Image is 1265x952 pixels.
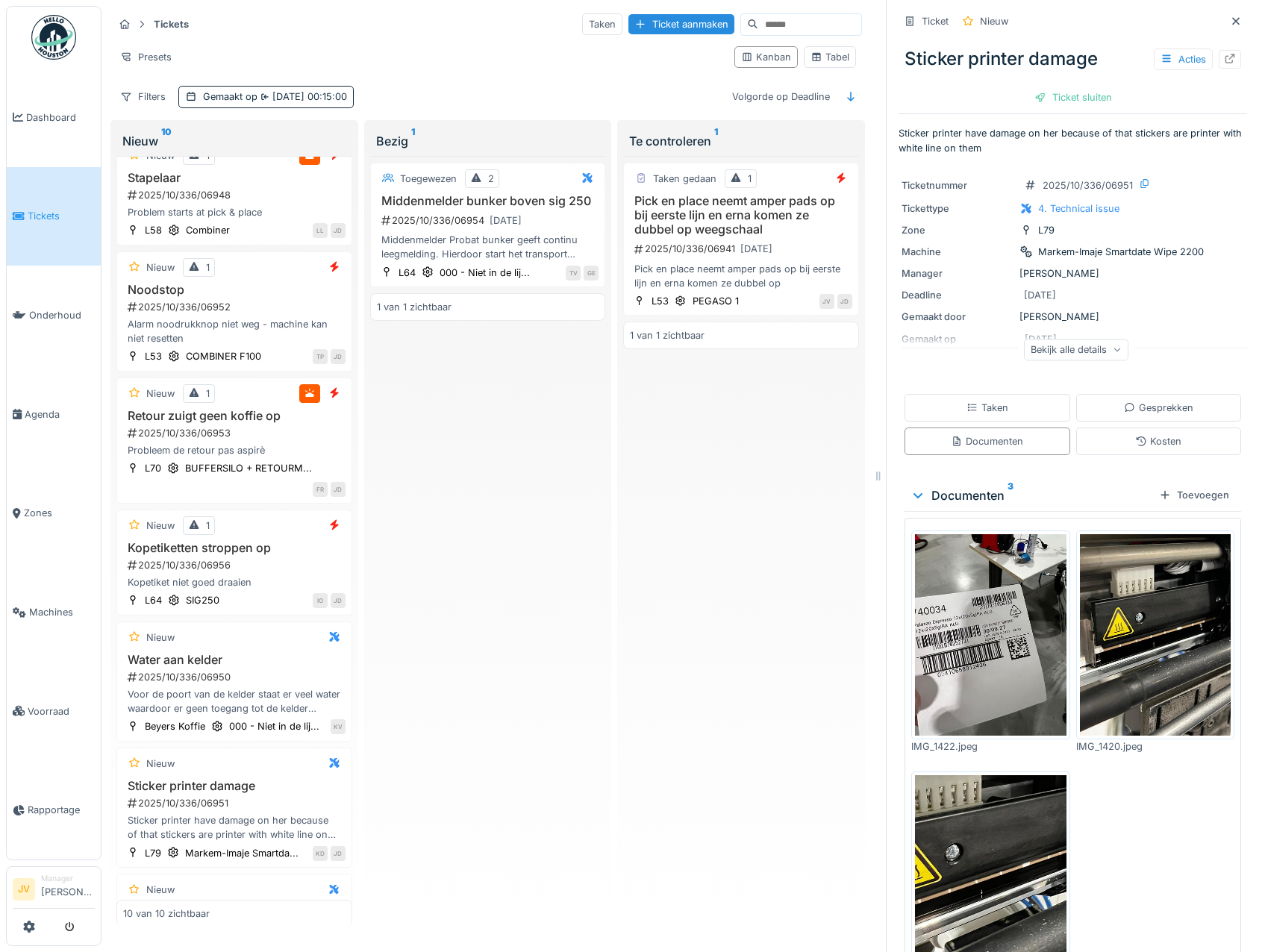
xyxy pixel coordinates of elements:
[203,90,347,104] div: Gemaakt op
[377,233,599,261] div: Middenmelder Probat bunker geeft continu leegmelding. Hierdoor start het transport telkens voor z...
[186,223,230,237] div: Combiner
[7,464,101,563] a: Zones
[902,288,1013,302] div: Deadline
[123,653,346,667] h3: Water aan kelder
[490,213,522,228] div: [DATE]
[146,630,175,645] div: Nieuw
[1024,339,1128,360] div: Bekijk alle details
[13,873,95,909] a: JV Manager[PERSON_NAME]
[633,239,852,258] div: 2025/10/336/06941
[41,873,95,884] div: Manager
[899,126,1247,154] p: Sticker printer have damage on her because of that stickers are printer with white line on them
[13,878,35,901] li: JV
[1043,178,1133,192] div: 2025/10/336/06951
[725,86,837,107] div: Volgorde op Deadline
[7,266,101,365] a: Onderhoud
[819,294,834,309] div: JV
[582,13,622,35] div: Taken
[126,558,346,572] div: 2025/10/336/06956
[123,687,346,715] div: Voor de poort van de kelder staat er veel water waardoor er geen toegang tot de kelder mogelijk is.
[145,846,161,860] div: L79
[331,846,346,861] div: JD
[186,349,261,363] div: COMBINER F100
[693,294,739,308] div: PEGASO 1
[1008,486,1013,504] sup: 3
[902,266,1013,281] div: Manager
[145,719,205,733] div: Beyers Koffie
[123,443,346,457] div: Probleem de retour pas aspirè
[966,401,1008,415] div: Taken
[1038,223,1055,237] div: L79
[911,486,1153,504] div: Documenten
[1135,434,1181,448] div: Kosten
[331,719,346,734] div: KV
[123,283,346,297] h3: Noodstop
[1153,485,1235,505] div: Toevoegen
[29,605,95,619] span: Machines
[488,172,494,186] div: 2
[185,846,299,860] div: Markem-Imaje Smartda...
[123,541,346,555] h3: Kopetiketten stroppen op
[26,110,95,125] span: Dashboard
[331,223,346,238] div: JD
[411,132,415,150] sup: 1
[313,846,328,861] div: KD
[28,209,95,223] span: Tickets
[229,719,319,733] div: 000 - Niet in de lij...
[41,873,95,905] li: [PERSON_NAME]
[376,132,600,150] div: Bezig
[29,308,95,322] span: Onderhoud
[7,68,101,167] a: Dashboard
[146,883,175,897] div: Nieuw
[902,201,1013,216] div: Tickettype
[399,266,416,280] div: L64
[123,205,346,219] div: Problem starts at pick & place
[902,310,1013,324] div: Gemaakt door
[837,294,852,309] div: JD
[714,132,718,150] sup: 1
[380,211,599,230] div: 2025/10/336/06954
[980,14,1008,28] div: Nieuw
[377,194,599,208] h3: Middenmelder bunker boven sig 250
[7,662,101,761] a: Voorraad
[126,670,346,684] div: 2025/10/336/06950
[630,194,852,237] h3: Pick en place neemt amper pads op bij eerste lijn en erna komen ze dubbel op weegschaal
[123,409,346,423] h3: Retour zuigt geen koffie op
[922,14,949,28] div: Ticket
[145,349,162,363] div: L53
[748,172,752,186] div: 1
[653,172,716,186] div: Taken gedaan
[400,172,457,186] div: Toegewezen
[7,563,101,662] a: Machines
[313,223,328,238] div: LL
[741,50,791,64] div: Kanban
[126,426,346,440] div: 2025/10/336/06953
[146,386,175,401] div: Nieuw
[331,593,346,608] div: JD
[146,757,175,771] div: Nieuw
[122,132,346,150] div: Nieuw
[123,575,346,589] div: Kopetiket niet goed draaien
[7,167,101,266] a: Tickets
[313,349,328,364] div: TP
[630,262,852,290] div: Pick en place neemt amper pads op bij eerste lijn en erna komen ze dubbel op
[740,242,772,256] div: [DATE]
[146,260,175,275] div: Nieuw
[630,328,705,342] div: 1 van 1 zichtbaar
[123,317,346,345] div: Alarm noodrukknop niet weg - machine kan niet resetten
[257,91,347,102] span: [DATE] 00:15:00
[123,779,346,793] h3: Sticker printer damage
[1080,534,1231,736] img: pmr6e000eibskg3g45681szt4wv2
[113,86,172,107] div: Filters
[377,300,452,314] div: 1 van 1 zichtbaar
[24,506,95,520] span: Zones
[31,15,76,60] img: Badge_color-CXgf-gQk.svg
[911,739,1070,754] div: IMG_1422.jpeg
[206,386,210,401] div: 1
[185,461,312,475] div: BUFFERSILO + RETOURM...
[7,365,101,464] a: Agenda
[28,803,95,817] span: Rapportage
[123,813,346,842] div: Sticker printer have damage on her because of that stickers are printer with white line on them
[1028,87,1118,107] div: Ticket sluiten
[584,266,599,281] div: GE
